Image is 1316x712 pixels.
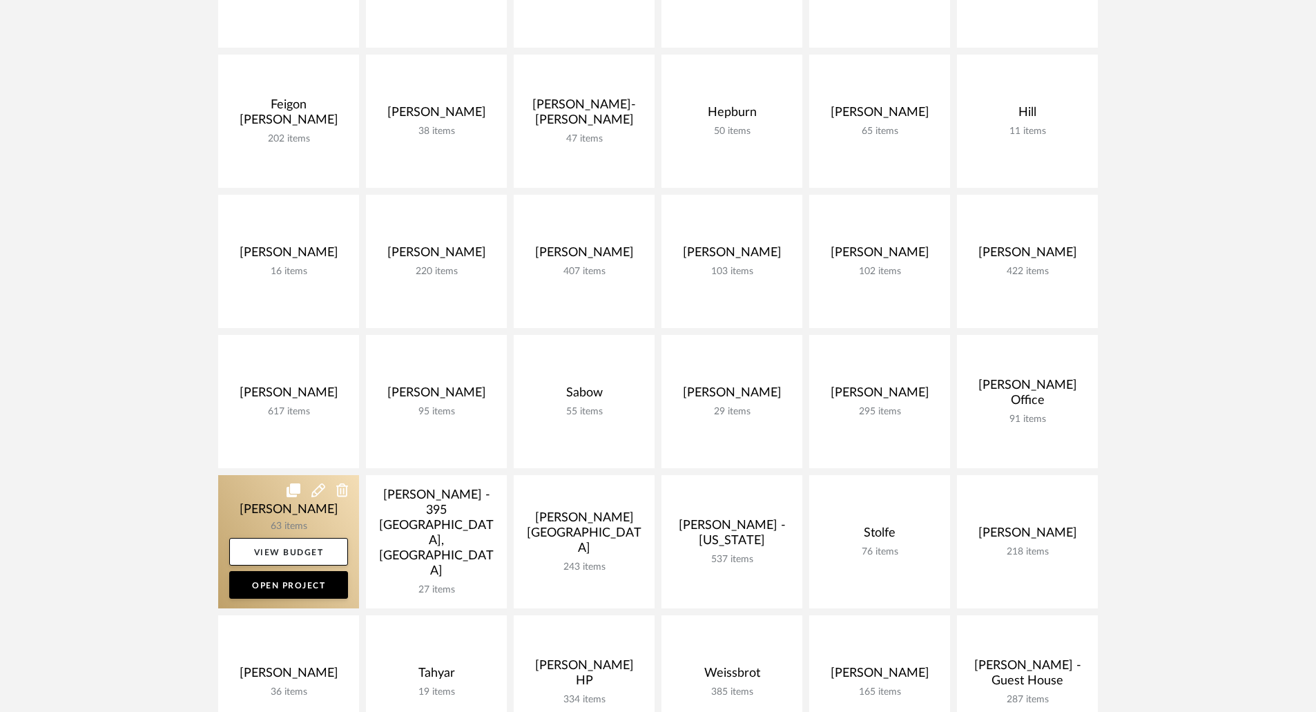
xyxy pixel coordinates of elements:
div: Sabow [525,385,644,406]
div: 65 items [820,126,939,137]
div: 95 items [377,406,496,418]
div: [PERSON_NAME] - Guest House [968,658,1087,694]
div: [PERSON_NAME] [820,385,939,406]
div: Hill [968,105,1087,126]
div: [PERSON_NAME] [377,105,496,126]
div: 38 items [377,126,496,137]
div: 36 items [229,686,348,698]
div: [PERSON_NAME] [229,245,348,266]
div: 218 items [968,546,1087,558]
div: 407 items [525,266,644,278]
div: 11 items [968,126,1087,137]
div: 220 items [377,266,496,278]
div: [PERSON_NAME] HP [525,658,644,694]
div: 165 items [820,686,939,698]
div: 16 items [229,266,348,278]
div: 91 items [968,414,1087,425]
div: [PERSON_NAME] [968,245,1087,266]
div: Weissbrot [672,666,791,686]
div: [PERSON_NAME] - [US_STATE] [672,518,791,554]
div: [PERSON_NAME] [377,245,496,266]
div: [PERSON_NAME] [525,245,644,266]
div: Feigon [PERSON_NAME] [229,97,348,133]
div: [PERSON_NAME] [229,385,348,406]
div: Stolfe [820,526,939,546]
div: 76 items [820,546,939,558]
div: 334 items [525,694,644,706]
div: Tahyar [377,666,496,686]
div: 19 items [377,686,496,698]
div: [PERSON_NAME] [968,526,1087,546]
div: [PERSON_NAME] [820,666,939,686]
div: 295 items [820,406,939,418]
div: 29 items [672,406,791,418]
div: 422 items [968,266,1087,278]
div: 102 items [820,266,939,278]
div: 103 items [672,266,791,278]
div: [PERSON_NAME] [820,245,939,266]
div: [PERSON_NAME] [672,385,791,406]
div: 617 items [229,406,348,418]
div: 47 items [525,133,644,145]
div: 50 items [672,126,791,137]
div: [PERSON_NAME] [820,105,939,126]
a: Open Project [229,571,348,599]
div: [PERSON_NAME] [377,385,496,406]
div: [PERSON_NAME]-[PERSON_NAME] [525,97,644,133]
div: 243 items [525,561,644,573]
div: [PERSON_NAME] Office [968,378,1087,414]
div: 537 items [672,554,791,566]
div: [PERSON_NAME] [229,666,348,686]
div: 385 items [672,686,791,698]
div: 27 items [377,584,496,596]
div: Hepburn [672,105,791,126]
a: View Budget [229,538,348,566]
div: [PERSON_NAME][GEOGRAPHIC_DATA] [525,510,644,561]
div: [PERSON_NAME] - 395 [GEOGRAPHIC_DATA], [GEOGRAPHIC_DATA] [377,488,496,584]
div: [PERSON_NAME] [672,245,791,266]
div: 55 items [525,406,644,418]
div: 287 items [968,694,1087,706]
div: 202 items [229,133,348,145]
